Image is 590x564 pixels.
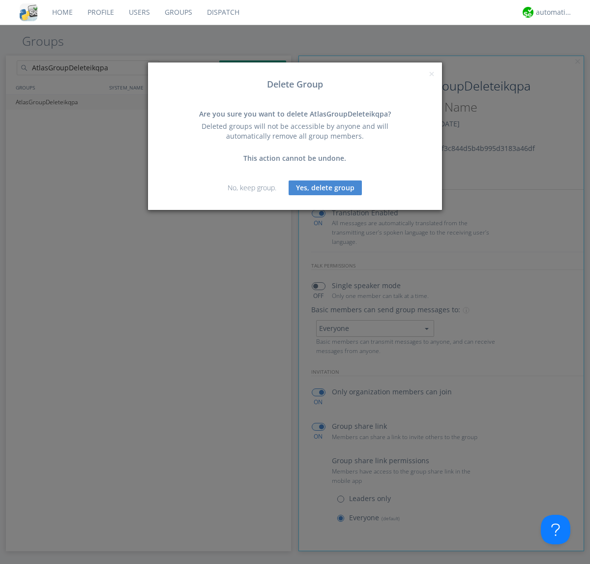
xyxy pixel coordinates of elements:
[523,7,533,18] img: d2d01cd9b4174d08988066c6d424eccd
[189,153,401,163] div: This action cannot be undone.
[228,183,276,192] a: No, keep group.
[289,180,362,195] button: Yes, delete group
[189,109,401,119] div: Are you sure you want to delete AtlasGroupDeleteikqpa?
[536,7,573,17] div: automation+atlas
[189,121,401,141] div: Deleted groups will not be accessible by anyone and will automatically remove all group members.
[20,3,37,21] img: cddb5a64eb264b2086981ab96f4c1ba7
[429,67,435,81] span: ×
[155,80,435,89] h3: Delete Group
